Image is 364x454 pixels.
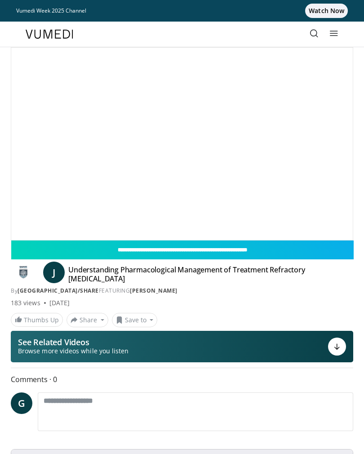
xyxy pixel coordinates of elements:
[11,374,353,385] span: Comments 0
[112,313,158,327] button: Save to
[11,265,36,280] img: Silver Hill Hospital/SHARE
[18,347,129,356] span: Browse more videos while you listen
[67,313,108,327] button: Share
[16,4,348,18] a: Vumedi Week 2025 ChannelWatch Now
[43,262,65,283] a: J
[11,313,63,327] a: Thumbs Up
[11,298,40,307] span: 183 views
[11,331,353,362] button: See Related Videos Browse more videos while you listen
[11,48,353,240] video-js: Video Player
[68,265,311,283] h4: Understanding Pharmacological Management of Treatment Refractory [MEDICAL_DATA]
[18,338,129,347] p: See Related Videos
[305,4,348,18] span: Watch Now
[49,298,70,307] div: [DATE]
[18,287,99,294] a: [GEOGRAPHIC_DATA]/SHARE
[11,287,353,295] div: By FEATURING
[130,287,178,294] a: [PERSON_NAME]
[11,392,32,414] a: G
[26,30,73,39] img: VuMedi Logo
